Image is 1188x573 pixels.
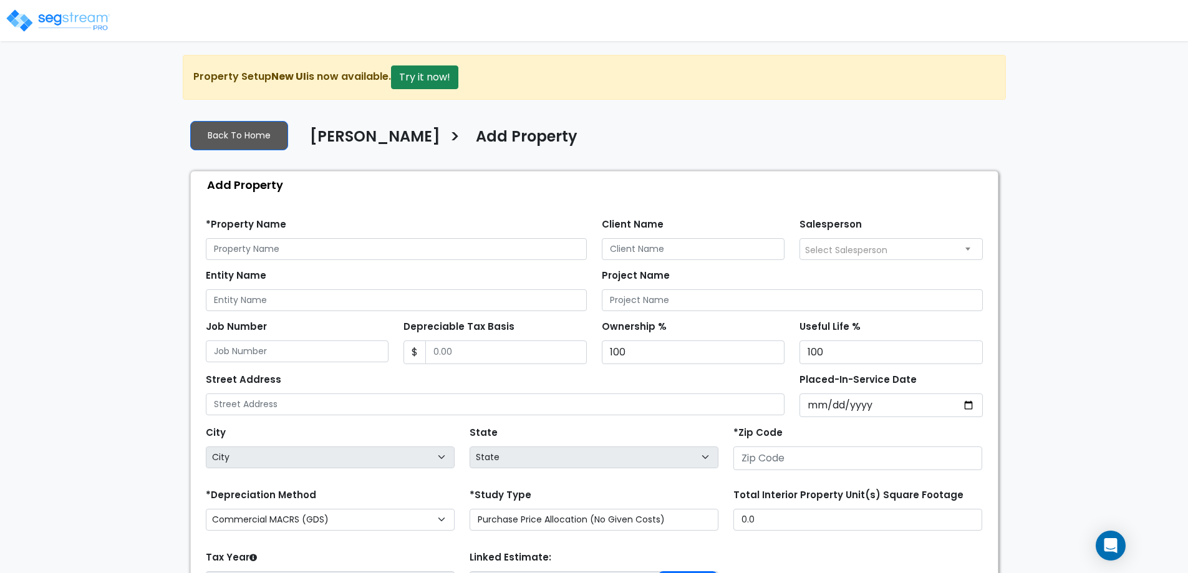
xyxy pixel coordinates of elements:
[450,127,460,151] h3: >
[206,238,587,260] input: Property Name
[206,289,587,311] input: Entity Name
[470,426,498,440] label: State
[799,320,861,334] label: Useful Life %
[271,69,306,84] strong: New UI
[1096,531,1126,561] div: Open Intercom Messenger
[310,128,440,149] h4: [PERSON_NAME]
[799,373,917,387] label: Placed-In-Service Date
[206,218,286,232] label: *Property Name
[733,426,783,440] label: *Zip Code
[403,340,426,364] span: $
[602,218,664,232] label: Client Name
[602,320,667,334] label: Ownership %
[805,244,887,256] span: Select Salesperson
[466,128,577,154] a: Add Property
[206,426,226,440] label: City
[602,269,670,283] label: Project Name
[206,320,267,334] label: Job Number
[733,509,982,531] input: total square foot
[5,8,111,33] img: logo_pro_r.png
[470,488,531,503] label: *Study Type
[206,393,785,415] input: Street Address
[206,373,281,387] label: Street Address
[733,446,982,470] input: Zip Code
[602,238,785,260] input: Client Name
[799,218,862,232] label: Salesperson
[301,128,440,154] a: [PERSON_NAME]
[602,340,785,364] input: Ownership %
[799,340,983,364] input: Useful Life %
[206,340,389,362] input: Job Number
[602,289,983,311] input: Project Name
[733,488,963,503] label: Total Interior Property Unit(s) Square Footage
[403,320,514,334] label: Depreciable Tax Basis
[476,128,577,149] h4: Add Property
[183,55,1006,100] div: Property Setup is now available.
[197,171,998,198] div: Add Property
[206,269,266,283] label: Entity Name
[206,488,316,503] label: *Depreciation Method
[190,121,288,150] a: Back To Home
[425,340,587,364] input: 0.00
[470,551,551,565] label: Linked Estimate:
[206,551,257,565] label: Tax Year
[391,65,458,89] button: Try it now!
